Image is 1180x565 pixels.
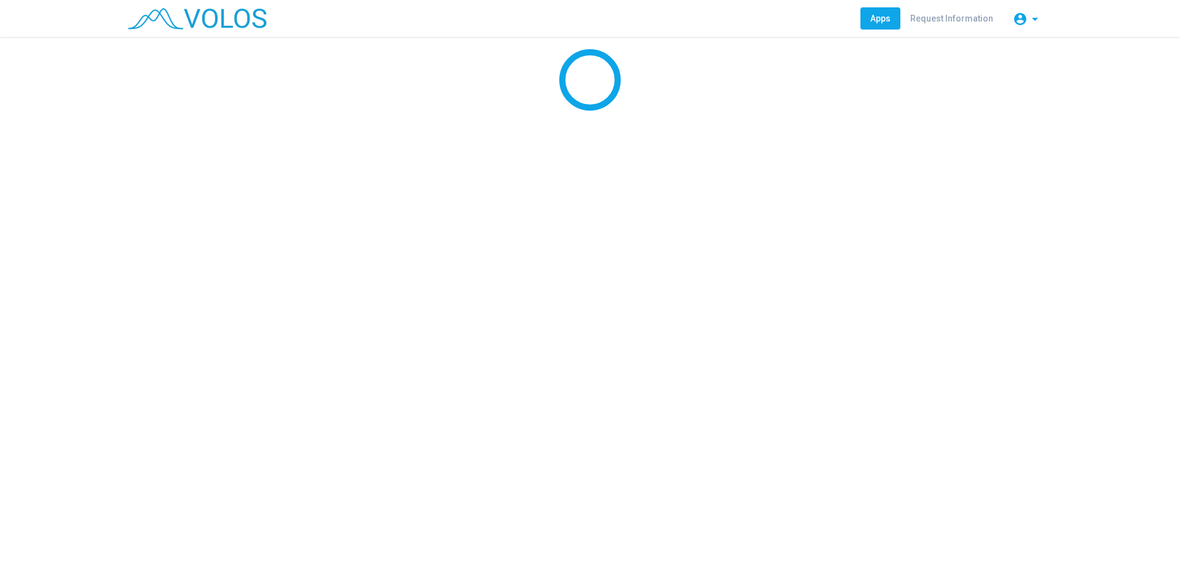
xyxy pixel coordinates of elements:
a: Request Information [900,7,1003,30]
span: Apps [870,14,891,23]
a: Apps [860,7,900,30]
mat-icon: account_circle [1013,12,1028,26]
span: Request Information [910,14,993,23]
mat-icon: arrow_drop_down [1028,12,1042,26]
